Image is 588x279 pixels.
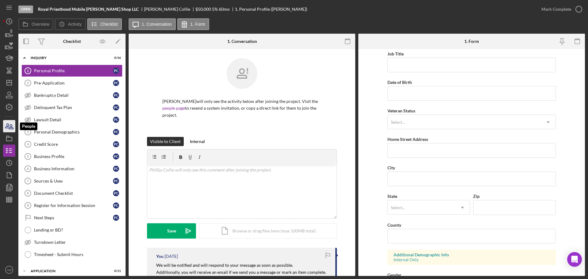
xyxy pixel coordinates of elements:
[387,222,401,228] label: County
[391,205,405,210] div: Select...
[113,92,119,98] div: P C
[21,65,123,77] a: 1Personal ProfilePC
[113,68,119,74] div: P C
[18,6,33,13] div: Open
[21,126,123,138] a: 3Personal DemographicsPC
[21,163,123,175] a: 6Business InformationPC
[34,117,113,122] div: Lawsuit Detail
[38,7,139,12] b: Royal Priesthood Mobile [PERSON_NAME] Shop LLC
[156,262,293,268] mark: We will be notified and will respond to your message as soon as possible.
[34,142,113,147] div: Credit Score
[227,39,257,44] div: 1. Conversation
[7,268,11,272] text: AM
[162,105,185,111] a: people page
[113,215,119,221] div: P C
[535,3,585,15] button: Mark Complete
[387,165,395,170] label: City
[110,269,121,273] div: 0 / 11
[34,252,122,257] div: Timesheet - Submit Hours
[21,248,123,261] a: Timesheet - Submit Hours
[541,3,571,15] div: Mark Complete
[27,130,29,134] tspan: 3
[32,22,49,27] label: Overview
[147,223,196,239] button: Save
[150,137,181,146] div: Visible to Client
[3,264,15,276] button: AM
[21,236,123,248] a: Turndown Letter
[27,204,29,207] tspan: 9
[113,80,119,86] div: P C
[21,224,123,236] a: Lending or BD?
[31,269,106,273] div: Application
[27,179,29,183] tspan: 7
[162,98,322,119] p: [PERSON_NAME] will only see the activity below after joining the project. Visit the to resend a s...
[212,7,218,12] div: 5 %
[113,141,119,147] div: P C
[27,155,29,158] tspan: 5
[113,166,119,172] div: P C
[34,81,113,85] div: Pre-Application
[34,240,122,245] div: Turndown Letter
[387,137,428,142] label: Home Street Address
[21,138,123,150] a: 4Credit ScorePC
[391,120,405,125] div: Select...
[156,254,164,259] div: You
[113,178,119,184] div: P C
[34,215,113,220] div: Next Steps
[567,252,582,267] div: Open Intercom Messenger
[187,137,208,146] button: Internal
[21,199,123,212] a: 9Register for Information SessionPC
[27,167,29,171] tspan: 6
[21,77,123,89] a: 2Pre-ApplicationPC
[142,22,172,27] label: 1. Conversation
[34,105,113,110] div: Delinquent Tax Plan
[177,18,209,30] button: 1. Form
[55,18,85,30] button: Activity
[34,68,113,73] div: Personal Profile
[167,223,176,239] div: Save
[31,56,106,60] div: Inquiry
[164,254,178,259] time: 2025-10-03 17:30
[113,117,119,123] div: P C
[144,7,195,12] div: [PERSON_NAME] Collie
[110,56,121,60] div: 0 / 16
[21,101,123,114] a: Delinquent Tax PlanPC
[394,257,550,262] div: Internal Only
[34,154,113,159] div: Business Profile
[113,190,119,196] div: P C
[21,187,123,199] a: 8Document ChecklistPC
[34,191,113,196] div: Document Checklist
[21,212,123,224] a: Next StepsPC
[34,166,113,171] div: Business Information
[100,22,118,27] label: Checklist
[34,203,113,208] div: Register for Information Session
[387,80,412,85] label: Date of Birth
[27,142,29,146] tspan: 4
[21,175,123,187] a: 7Sources & UsesPC
[464,39,479,44] div: 1. Form
[27,69,29,73] tspan: 1
[156,270,326,275] mark: Additionally, you will receive an email if we send you a message or mark an item complete.
[147,137,184,146] button: Visible to Client
[27,81,29,85] tspan: 2
[113,202,119,209] div: P C
[394,252,550,257] div: Additional Demographic Info
[34,179,113,183] div: Sources & Uses
[113,104,119,111] div: P C
[21,114,123,126] a: Lawsuit DetailPC
[68,22,81,27] label: Activity
[21,89,123,101] a: Bankruptcy DetailPC
[190,137,205,146] div: Internal
[387,51,404,56] label: Job Title
[34,130,113,134] div: Personal Demographics
[113,129,119,135] div: P C
[18,18,53,30] button: Overview
[219,7,230,12] div: 60 mo
[63,39,81,44] div: Checklist
[21,150,123,163] a: 5Business ProfilePC
[34,228,122,232] div: Lending or BD?
[34,93,113,98] div: Bankruptcy Detail
[473,194,480,199] label: Zip
[235,7,307,12] div: 1. Personal Profile ([PERSON_NAME])
[129,18,176,30] button: 1. Conversation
